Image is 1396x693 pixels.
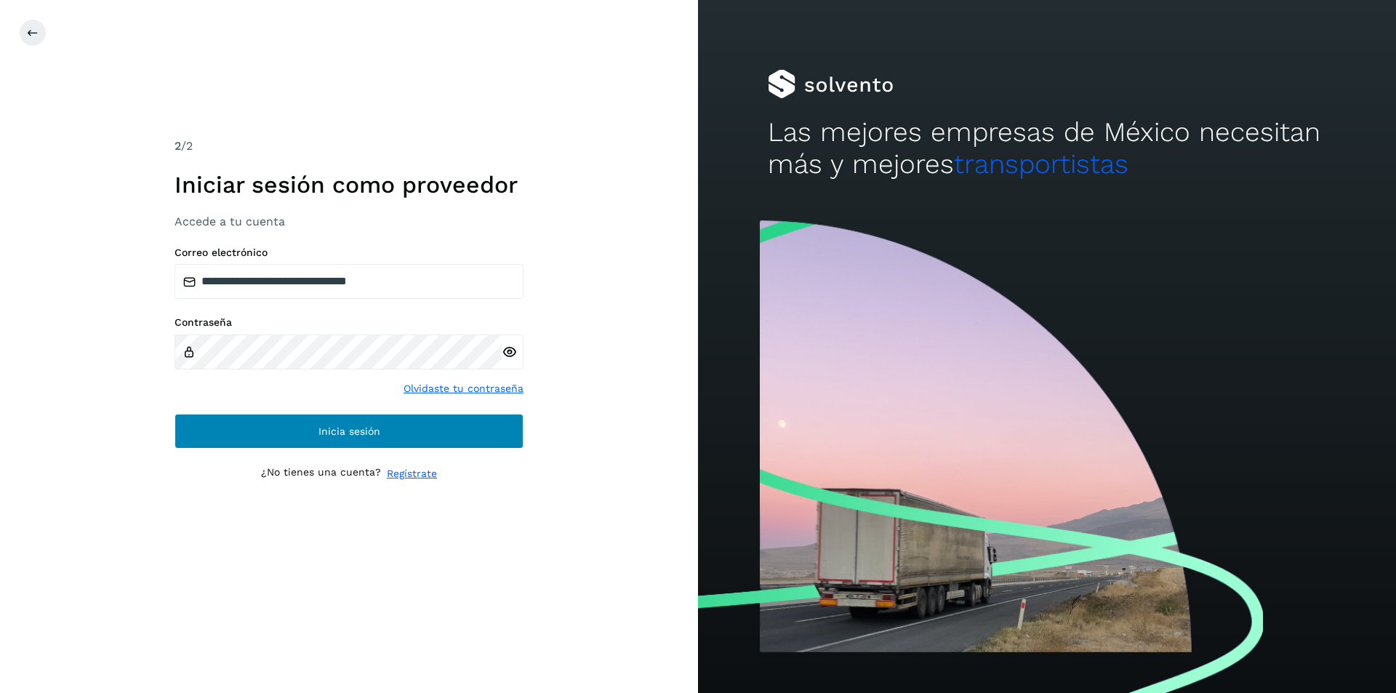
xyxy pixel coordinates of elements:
a: Olvidaste tu contraseña [404,381,523,396]
button: Inicia sesión [174,414,523,449]
div: /2 [174,137,523,155]
a: Regístrate [387,466,437,481]
span: 2 [174,139,181,153]
span: transportistas [954,148,1128,180]
label: Correo electrónico [174,247,523,259]
h2: Las mejores empresas de México necesitan más y mejores [768,116,1326,181]
iframe: reCAPTCHA [238,499,460,556]
span: Inicia sesión [318,426,380,436]
h3: Accede a tu cuenta [174,215,523,228]
label: Contraseña [174,316,523,329]
p: ¿No tienes una cuenta? [261,466,381,481]
h1: Iniciar sesión como proveedor [174,171,523,199]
